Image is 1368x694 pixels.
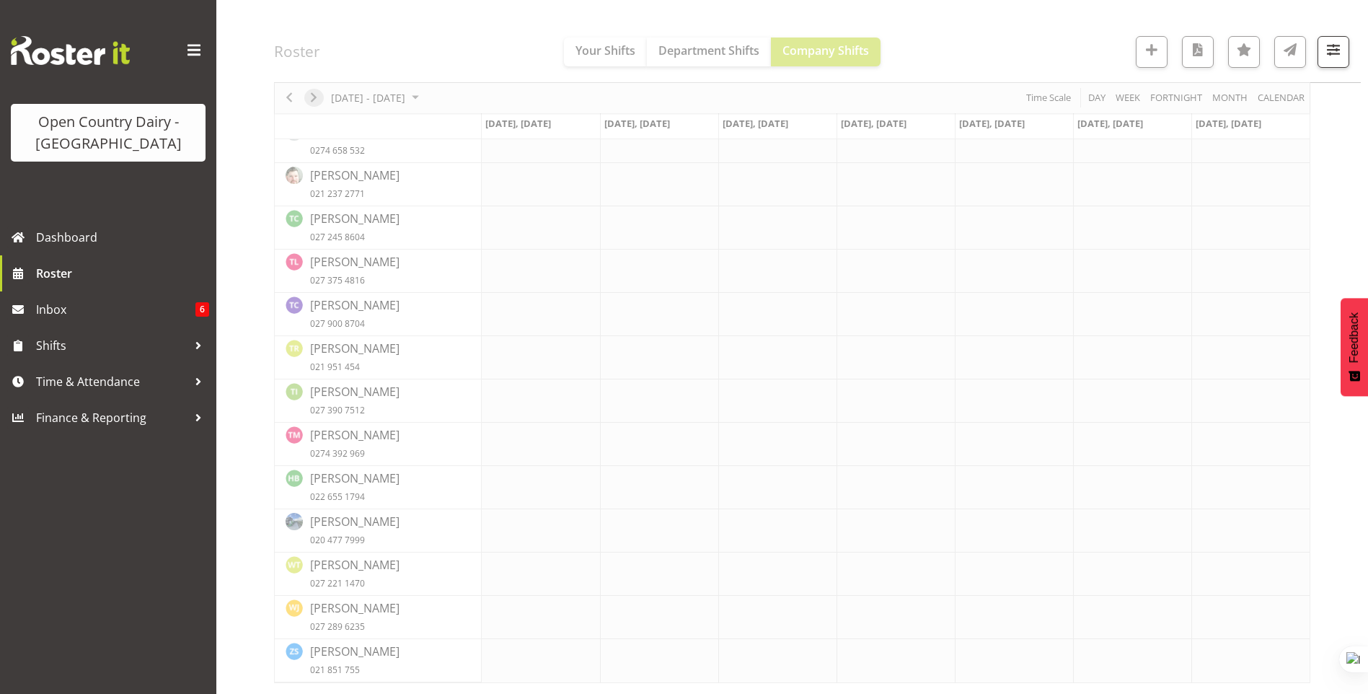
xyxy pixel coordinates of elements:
[36,263,209,284] span: Roster
[36,299,195,320] span: Inbox
[25,111,191,154] div: Open Country Dairy - [GEOGRAPHIC_DATA]
[11,36,130,65] img: Rosterit website logo
[36,227,209,248] span: Dashboard
[36,335,187,356] span: Shifts
[1341,298,1368,396] button: Feedback - Show survey
[1348,312,1361,363] span: Feedback
[36,371,187,392] span: Time & Attendance
[195,302,209,317] span: 6
[1318,36,1349,68] button: Filter Shifts
[36,407,187,429] span: Finance & Reporting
